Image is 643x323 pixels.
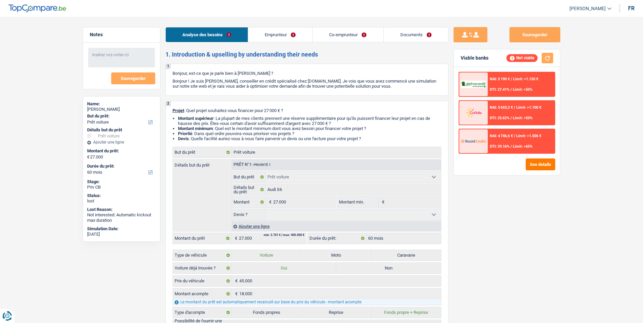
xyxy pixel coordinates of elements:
img: Record Credits [461,135,486,147]
div: Prêt n°1 [232,163,273,167]
img: AlphaCredit [461,81,486,88]
label: Voiture [232,250,302,261]
li: : La plupart de mes clients prennent une réserve supplémentaire pour qu'ils puissent financer leu... [178,116,441,126]
span: DTI: 27.41% [490,87,509,92]
label: Voiture déjà trouvée ? [173,263,232,274]
div: Ajouter une ligne [87,140,156,145]
label: Reprise [301,307,371,318]
label: Montant [232,197,266,208]
a: Co-emprunteur [313,27,383,42]
span: Devis [178,136,189,141]
span: DTI: 25.62% [490,116,509,120]
label: But du prêt [232,172,266,182]
div: Viable banks [461,55,488,61]
label: Fonds propre + Reprise [371,307,441,318]
span: / [514,105,515,110]
span: / [511,77,512,81]
span: Limit: >1.150 € [513,77,538,81]
h2: 1. Introduction & upselling by understanding their needs [165,51,448,58]
button: Sauvegarder [111,72,155,84]
span: / [514,134,515,138]
div: Simulation Date: [87,226,156,232]
span: - Priorité 1 [252,163,271,167]
li: : Quel est le montant minimum dont vous avez besoin pour financer votre projet ? [178,126,441,131]
strong: Priorité [178,131,192,136]
div: Status: [87,193,156,198]
h5: Notes [90,32,153,38]
span: [PERSON_NAME] [569,6,606,12]
a: Emprunteur [248,27,312,42]
span: / [510,116,512,120]
span: NAI: 4 746,6 € [490,134,513,138]
label: But du prêt [173,147,232,158]
p: Bonjour, est-ce que je parle bien à [PERSON_NAME] ? [173,71,441,76]
div: Priv CB [87,185,156,190]
a: Documents [384,27,448,42]
label: Type de véhicule [173,250,232,261]
strong: Montant supérieur [178,116,214,121]
div: Le montant du prêt est automatiquement recalculé sur base du prix du véhicule - montant acompte [173,299,441,305]
div: Not viable [506,54,538,62]
span: Limit: <50% [513,116,533,120]
div: [PERSON_NAME] [87,107,156,112]
div: Détails but du prêt [87,127,156,133]
div: fr [628,5,635,12]
label: Oui [232,263,337,274]
span: / [510,144,512,149]
li: : Dans quel ordre pouvons-nous prioriser vos projets ? [178,131,441,136]
span: / [510,87,512,92]
a: [PERSON_NAME] [564,3,611,14]
div: 2 [166,101,171,106]
strong: Montant minimum [178,126,213,131]
div: min: 3.701 € / max: 400.000 € [264,234,304,237]
div: Lost Reason: [87,207,156,212]
span: Limit: >1.506 € [516,134,541,138]
label: Détails but du prêt [173,159,232,167]
span: NAI: 5 653,2 € [490,105,513,110]
span: € [232,233,239,244]
label: Montant du prêt [173,233,232,244]
span: € [232,276,239,286]
label: Montant min. [337,197,379,208]
label: Montant du prêt: [87,148,155,154]
div: Name: [87,101,156,107]
span: € [266,197,273,208]
label: But du prêt: [87,113,155,119]
span: Sauvegarder [121,76,146,81]
span: Limit: <65% [513,144,533,149]
div: Stage: [87,179,156,185]
a: Analyse des besoins [166,27,248,42]
p: Bonjour ! Je suis [PERSON_NAME], conseiller en crédit spécialisé chez [DOMAIN_NAME]. Je vois que ... [173,79,441,89]
span: € [379,197,386,208]
button: See details [526,158,555,170]
label: Moto [301,250,371,261]
button: Sauvegarder [509,27,560,42]
span: € [87,154,89,160]
img: TopCompare Logo [8,4,66,13]
label: Fonds propres [232,307,302,318]
label: Prix du véhicule [173,276,232,286]
label: Durée du prêt: [308,233,366,244]
img: Cofidis [461,106,486,119]
label: Détails but du prêt [232,184,266,195]
span: € [232,288,239,299]
label: Caravane [371,250,441,261]
span: Limit: <50% [513,87,533,92]
label: Devis ? [232,209,266,220]
span: DTI: 29.16% [490,144,509,149]
div: [DATE] [87,232,156,237]
span: Projet [173,108,184,113]
span: Limit: >1.100 € [516,105,541,110]
label: Type d'acompte [173,307,232,318]
label: Non [336,263,441,274]
span: NAI: 5 190 € [490,77,510,81]
div: lost [87,198,156,204]
label: Durée du prêt: [87,164,155,169]
label: Montant acompte [173,288,232,299]
li: : Quelle facilité auriez-vous à nous faire parvenir un devis ou une facture pour votre projet ? [178,136,441,141]
div: 1 [166,64,171,69]
div: Not interested: Automatic kickout max duration [87,212,156,223]
p: : Quel projet souhaitez-vous financer pour 27 000 € ? [173,108,441,113]
div: Ajouter une ligne [232,221,441,231]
